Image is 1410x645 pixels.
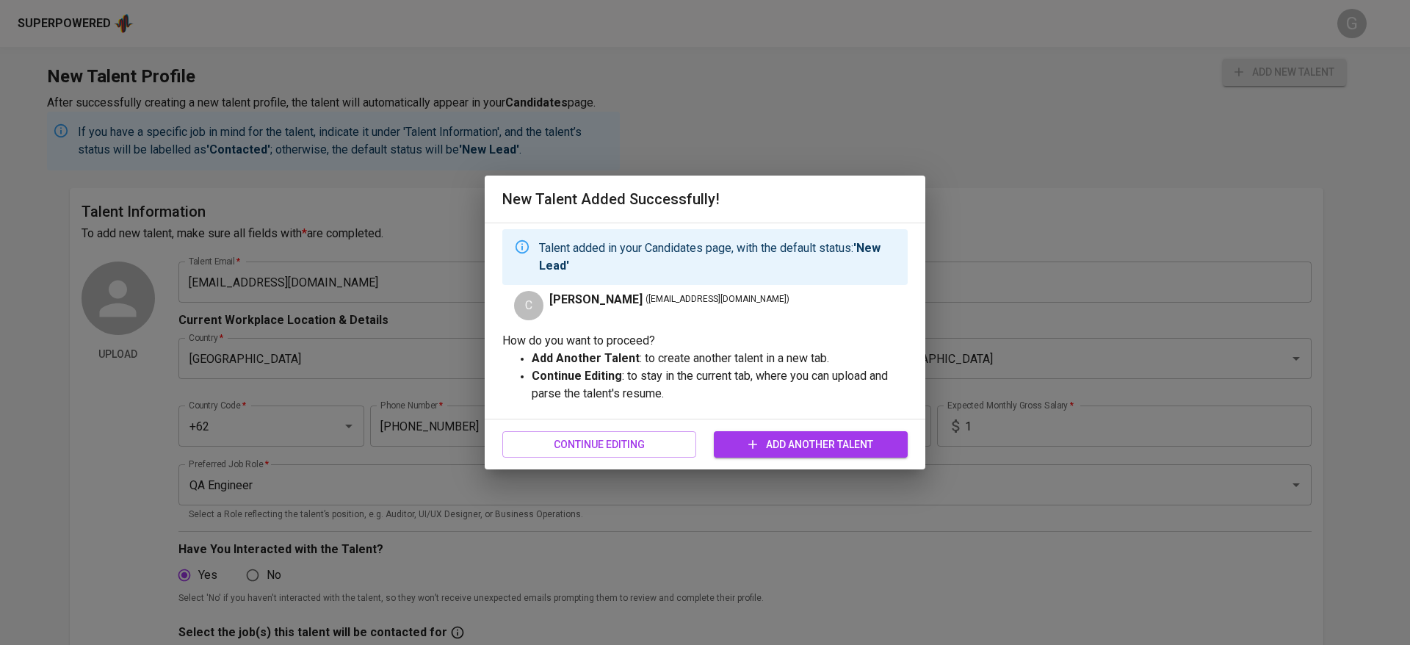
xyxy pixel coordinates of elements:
p: Talent added in your Candidates page, with the default status: [539,239,896,275]
strong: Continue Editing [532,369,622,383]
span: [PERSON_NAME] [549,291,643,309]
button: Continue Editing [502,431,696,458]
p: : to stay in the current tab, where you can upload and parse the talent's resume. [532,367,908,403]
span: Add Another Talent [726,436,896,454]
div: C [514,291,543,320]
span: ( [EMAIL_ADDRESS][DOMAIN_NAME] ) [646,292,789,307]
strong: 'New Lead' [539,241,881,273]
p: : to create another talent in a new tab. [532,350,908,367]
button: Add Another Talent [714,431,908,458]
strong: Add Another Talent [532,351,640,365]
span: Continue Editing [514,436,684,454]
h6: New Talent Added Successfully! [502,187,908,211]
p: How do you want to proceed? [502,332,908,350]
